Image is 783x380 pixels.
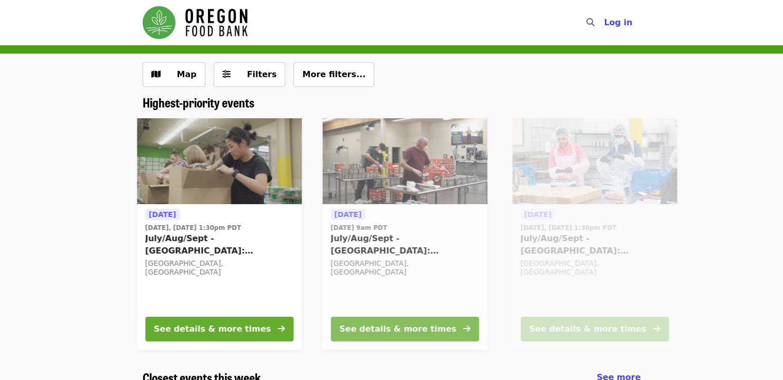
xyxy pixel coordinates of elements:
[134,95,649,110] div: Highest-priority events
[214,62,286,87] button: Filters (0 selected)
[149,210,176,219] span: [DATE]
[330,317,479,341] button: See details & more times
[154,323,271,335] div: See details & more times
[330,259,479,277] div: [GEOGRAPHIC_DATA], [GEOGRAPHIC_DATA]
[145,317,293,341] button: See details & more times
[601,10,609,35] input: Search
[586,17,595,27] i: search icon
[145,232,293,257] span: July/Aug/Sept - [GEOGRAPHIC_DATA]: Repack/Sort (age [DEMOGRAPHIC_DATA]+)
[137,118,302,205] img: July/Aug/Sept - Portland: Repack/Sort (age 8+) organized by Oregon Food Bank
[520,232,669,257] span: July/Aug/Sept - [GEOGRAPHIC_DATA]: Repack/Sort (age [DEMOGRAPHIC_DATA]+)
[604,17,632,27] span: Log in
[151,69,161,79] i: map icon
[145,259,293,277] div: [GEOGRAPHIC_DATA], [GEOGRAPHIC_DATA]
[247,69,277,79] span: Filters
[653,324,660,334] i: arrow-right icon
[520,259,669,277] div: [GEOGRAPHIC_DATA], [GEOGRAPHIC_DATA]
[293,62,374,87] button: More filters...
[330,232,479,257] span: July/Aug/Sept - [GEOGRAPHIC_DATA]: Repack/Sort (age [DEMOGRAPHIC_DATA]+)
[520,317,669,341] button: See details & more times
[322,118,487,350] a: See details for "July/Aug/Sept - Portland: Repack/Sort (age 16+)"
[302,69,366,79] span: More filters...
[512,118,677,350] a: See details for "July/Aug/Sept - Beaverton: Repack/Sort (age 10+)"
[177,69,197,79] span: Map
[143,95,254,110] a: Highest-priority events
[222,69,231,79] i: sliders-h icon
[520,223,616,232] time: [DATE], [DATE] 1:30pm PDT
[277,324,285,334] i: arrow-right icon
[334,210,361,219] span: [DATE]
[322,118,487,205] img: July/Aug/Sept - Portland: Repack/Sort (age 16+) organized by Oregon Food Bank
[330,223,387,232] time: [DATE] 9am PDT
[137,118,302,350] a: See details for "July/Aug/Sept - Portland: Repack/Sort (age 8+)"
[512,118,677,205] img: July/Aug/Sept - Beaverton: Repack/Sort (age 10+) organized by Oregon Food Bank
[524,210,551,219] span: [DATE]
[339,323,456,335] div: See details & more times
[143,93,254,111] span: Highest-priority events
[529,323,646,335] div: See details & more times
[143,62,205,87] button: Show map view
[145,223,241,232] time: [DATE], [DATE] 1:30pm PDT
[143,6,248,39] img: Oregon Food Bank - Home
[596,12,640,33] button: Log in
[463,324,470,334] i: arrow-right icon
